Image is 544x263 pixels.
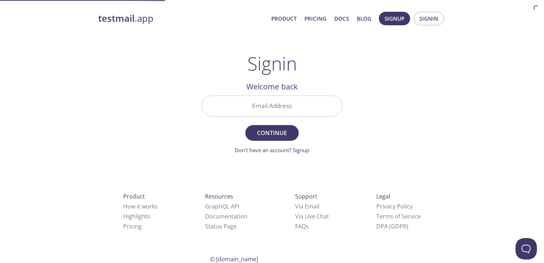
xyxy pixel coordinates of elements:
[414,12,444,25] button: Signin
[516,238,537,259] iframe: Help Scout Beacon - Open
[334,14,349,23] a: Docs
[304,14,326,23] a: Pricing
[295,212,329,220] a: Via Live Chat
[376,212,421,220] a: Terms of Service
[235,146,309,154] a: Don't have an account? Signup
[202,81,342,93] h2: Welcome back
[295,222,309,230] a: FAQ
[271,14,297,23] a: Product
[419,14,438,23] span: Signin
[123,192,145,200] span: Product
[385,14,404,23] span: Signup
[295,192,317,200] span: Support
[210,255,258,263] span: © [DOMAIN_NAME]
[205,202,239,210] a: GraphQL API
[205,222,237,230] a: Status Page
[205,192,233,200] span: Resources
[306,222,309,230] span: s
[245,125,299,141] button: Continue
[123,202,158,210] a: How it works
[98,12,135,25] strong: testmail
[357,14,371,23] a: Blog
[123,222,142,230] a: Pricing
[253,128,291,138] span: Continue
[247,53,297,74] h1: Signin
[376,222,408,230] a: DPA (GDPR)
[376,192,390,200] span: Legal
[379,12,410,25] button: Signup
[376,202,413,210] a: Privacy Policy
[205,212,247,220] a: Documentation
[295,202,319,210] a: Via Email
[123,212,150,220] a: Highlights
[98,12,266,25] a: testmail.app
